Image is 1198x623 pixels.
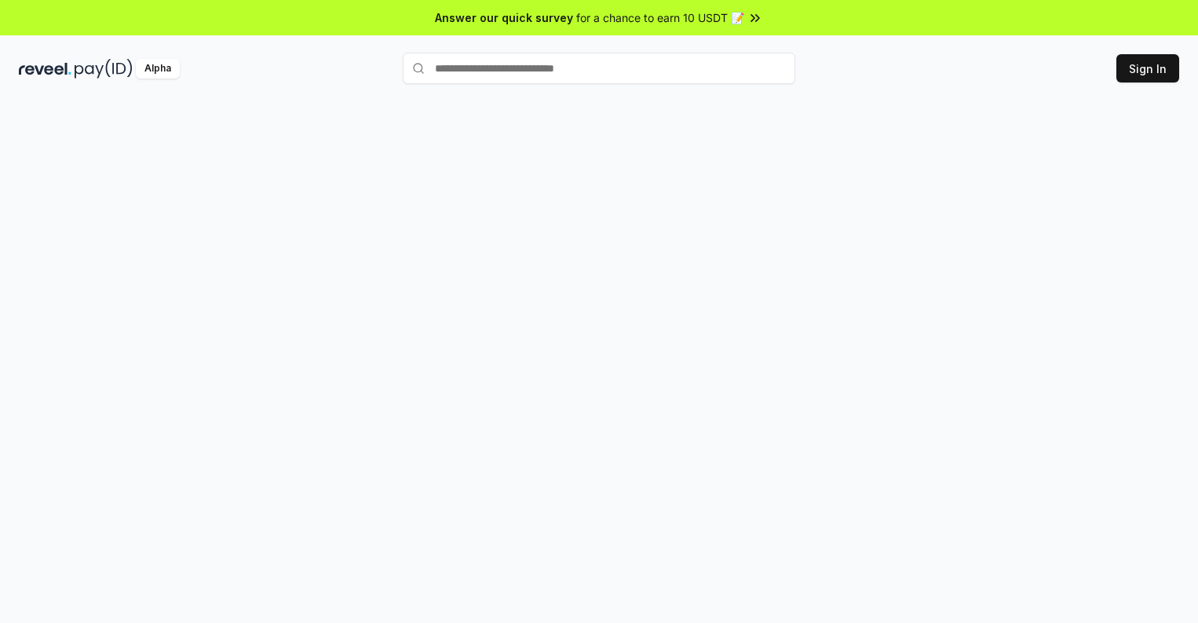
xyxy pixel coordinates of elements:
[1116,54,1179,82] button: Sign In
[19,59,71,79] img: reveel_dark
[136,59,180,79] div: Alpha
[576,9,744,26] span: for a chance to earn 10 USDT 📝
[75,59,133,79] img: pay_id
[435,9,573,26] span: Answer our quick survey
